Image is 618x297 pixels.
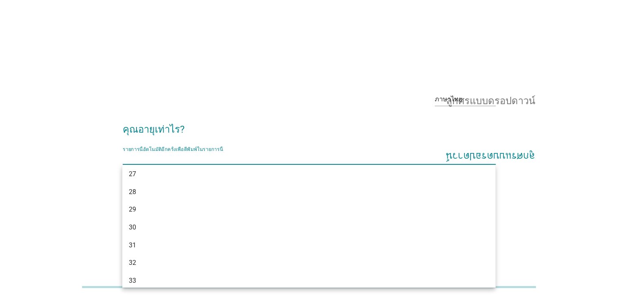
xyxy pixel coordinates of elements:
[129,277,136,284] font: 33
[129,223,136,231] font: 30
[129,170,136,178] font: 27
[446,94,535,104] font: ลูกศรแบบดรอปดาวน์
[129,241,136,249] font: 31
[446,153,535,163] font: ลูกศรแบบดรอปดาวน์
[435,95,462,103] font: ภาษาไทย
[123,124,184,135] font: คุณอายุเท่าไร?
[129,188,136,196] font: 28
[123,151,484,164] input: รายการนี้อัตโนมัติอีกครั้งเพื่อตีพิมพ์ในรายการนี้
[129,259,136,266] font: 32
[129,205,136,213] font: 29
